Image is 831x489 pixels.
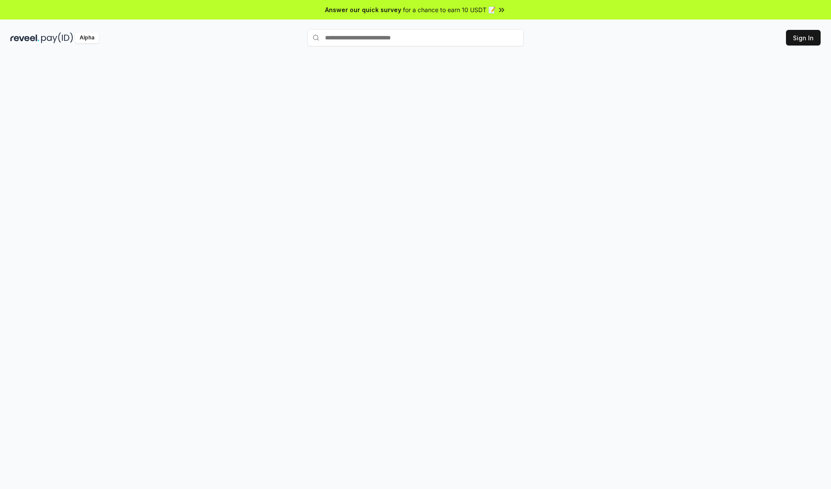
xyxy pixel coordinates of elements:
img: pay_id [41,32,73,43]
div: Alpha [75,32,99,43]
span: Answer our quick survey [325,5,401,14]
span: for a chance to earn 10 USDT 📝 [403,5,496,14]
button: Sign In [786,30,821,45]
img: reveel_dark [10,32,39,43]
